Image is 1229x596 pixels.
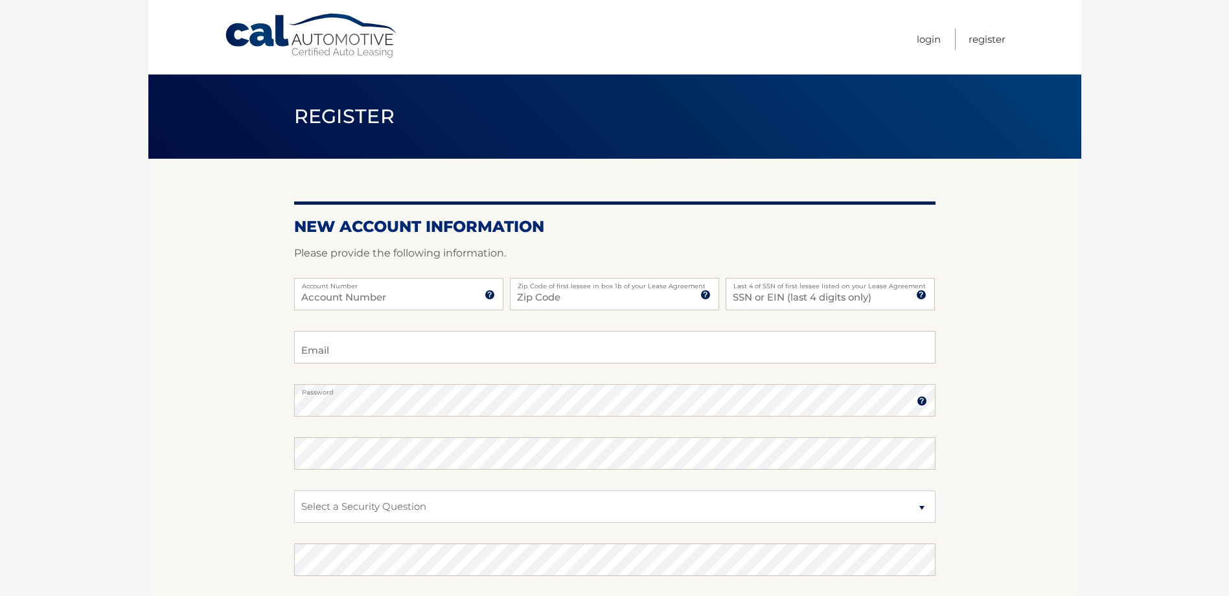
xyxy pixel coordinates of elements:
span: Register [294,104,395,128]
img: tooltip.svg [916,290,926,300]
h2: New Account Information [294,217,936,236]
label: Last 4 of SSN of first lessee listed on your Lease Agreement [726,278,935,288]
label: Zip Code of first lessee in box 1b of your Lease Agreement [510,278,719,288]
a: Login [917,29,941,50]
input: Email [294,331,936,363]
input: Account Number [294,278,503,310]
input: Zip Code [510,278,719,310]
img: tooltip.svg [917,396,927,406]
img: tooltip.svg [700,290,711,300]
label: Password [294,384,936,395]
a: Cal Automotive [224,13,399,59]
input: SSN or EIN (last 4 digits only) [726,278,935,310]
img: tooltip.svg [485,290,495,300]
a: Register [969,29,1005,50]
p: Please provide the following information. [294,244,936,262]
label: Account Number [294,278,503,288]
